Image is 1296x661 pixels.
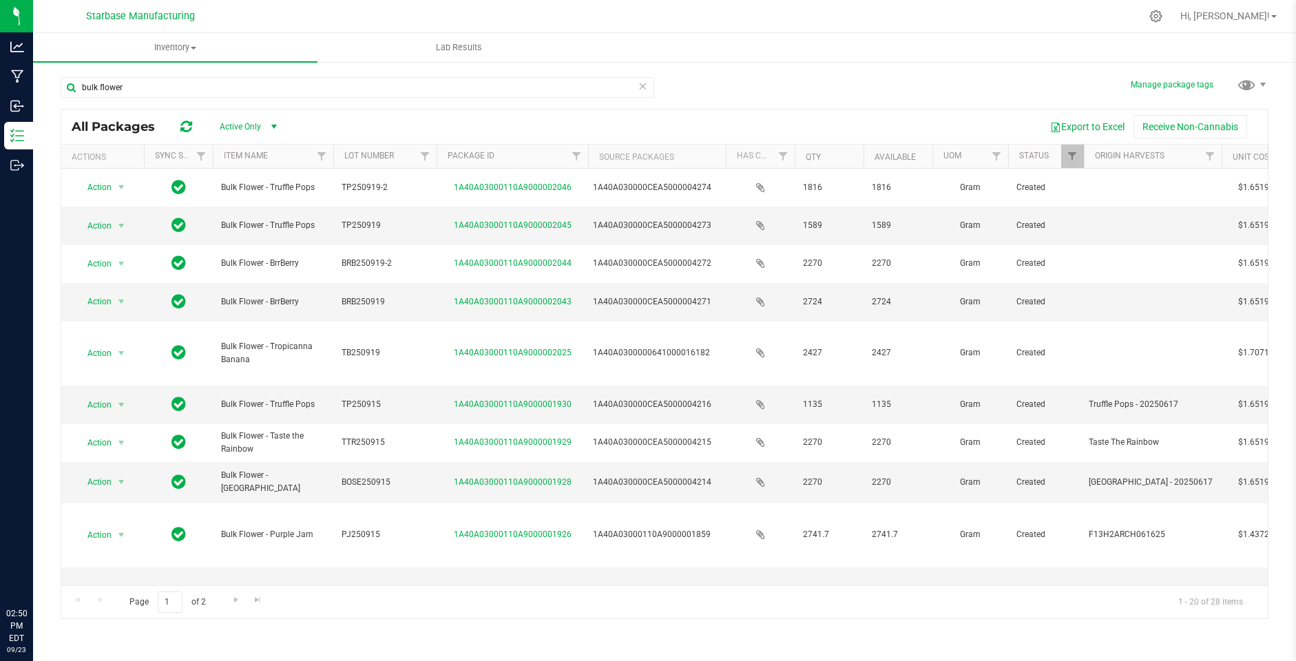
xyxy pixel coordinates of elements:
[448,151,494,160] a: Package ID
[593,398,722,411] div: Value 1: 1A40A030000CEA5000004216
[454,258,572,268] a: 1A40A03000110A9000002044
[75,395,112,415] span: Action
[803,398,855,411] span: 1135
[1016,295,1076,308] span: Created
[248,591,268,610] a: Go to the last page
[803,476,855,489] span: 2270
[342,181,428,194] span: TP250919-2
[593,181,722,194] div: Value 1: 1A40A030000CEA5000004274
[1016,476,1076,489] span: Created
[872,295,924,308] span: 2724
[221,430,325,456] span: Bulk Flower - Taste the Rainbow
[113,344,130,363] span: select
[565,145,588,168] a: Filter
[1089,476,1217,489] div: Value 1: Boca Seca - 20250617
[221,398,325,411] span: Bulk Flower - Truffle Pops
[1222,245,1290,283] td: $1.65198
[1095,151,1164,160] a: Origin Harvests
[75,216,112,235] span: Action
[941,436,1000,449] span: Gram
[1222,424,1290,462] td: $1.65198
[342,398,428,411] span: TP250915
[1222,283,1290,321] td: $1.65198
[1089,436,1217,449] div: Value 1: Taste The Rainbow
[75,525,112,545] span: Action
[342,219,428,232] span: TP250919
[171,472,186,492] span: In Sync
[221,469,325,495] span: Bulk Flower - [GEOGRAPHIC_DATA]
[61,77,654,98] input: Search Package ID, Item Name, SKU, Lot or Part Number...
[1016,181,1076,194] span: Created
[1041,115,1133,138] button: Export to Excel
[113,472,130,492] span: select
[941,181,1000,194] span: Gram
[1133,115,1247,138] button: Receive Non-Cannabis
[454,399,572,409] a: 1A40A03000110A9000001930
[171,178,186,197] span: In Sync
[226,591,246,610] a: Go to the next page
[593,219,722,232] div: Value 1: 1A40A030000CEA5000004273
[342,346,428,359] span: TB250919
[941,295,1000,308] span: Gram
[224,151,268,160] a: Item Name
[1019,151,1049,160] a: Status
[33,33,317,62] a: Inventory
[10,129,24,143] inline-svg: Inventory
[10,40,24,54] inline-svg: Analytics
[75,292,112,311] span: Action
[41,549,57,565] iframe: Resource center unread badge
[726,145,795,169] th: Has COA
[454,529,572,539] a: 1A40A03000110A9000001926
[171,216,186,235] span: In Sync
[872,257,924,270] span: 2270
[1089,528,1217,541] div: Value 1: F13H2ARCH061625
[75,344,112,363] span: Action
[941,257,1000,270] span: Gram
[118,591,217,613] span: Page of 2
[1016,528,1076,541] span: Created
[593,476,722,489] div: Value 1: 1A40A030000CEA5000004214
[803,181,855,194] span: 1816
[588,145,726,169] th: Source Packages
[454,182,572,192] a: 1A40A03000110A9000002046
[311,145,333,168] a: Filter
[113,178,130,197] span: select
[872,181,924,194] span: 1816
[317,33,602,62] a: Lab Results
[1167,591,1254,612] span: 1 - 20 of 28 items
[342,257,428,270] span: BRB250919-2
[10,70,24,83] inline-svg: Manufacturing
[872,436,924,449] span: 2270
[593,295,722,308] div: Value 1: 1A40A030000CEA5000004271
[190,145,213,168] a: Filter
[75,433,112,452] span: Action
[33,41,317,54] span: Inventory
[1222,567,1290,632] td: $1.90725
[14,551,55,592] iframe: Resource center
[941,476,1000,489] span: Gram
[72,152,138,162] div: Actions
[872,476,924,489] span: 2270
[10,99,24,113] inline-svg: Inbound
[941,398,1000,411] span: Gram
[875,152,916,162] a: Available
[1016,257,1076,270] span: Created
[593,436,722,449] div: Value 1: 1A40A030000CEA5000004215
[593,257,722,270] div: Value 1: 1A40A030000CEA5000004272
[344,151,394,160] a: Lot Number
[342,476,428,489] span: BOSE250915
[1147,10,1164,23] div: Manage settings
[75,472,112,492] span: Action
[943,151,961,160] a: UOM
[1089,398,1217,411] div: Value 1: Truffle Pops - 20250617
[221,257,325,270] span: Bulk Flower - BrrBerry
[342,295,428,308] span: BRB250919
[113,254,130,273] span: select
[158,591,182,613] input: 1
[1131,79,1213,91] button: Manage package tags
[1222,503,1290,568] td: $1.43720
[803,346,855,359] span: 2427
[1222,322,1290,386] td: $1.70711
[1061,145,1084,168] a: Filter
[1233,152,1274,162] a: Unit Cost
